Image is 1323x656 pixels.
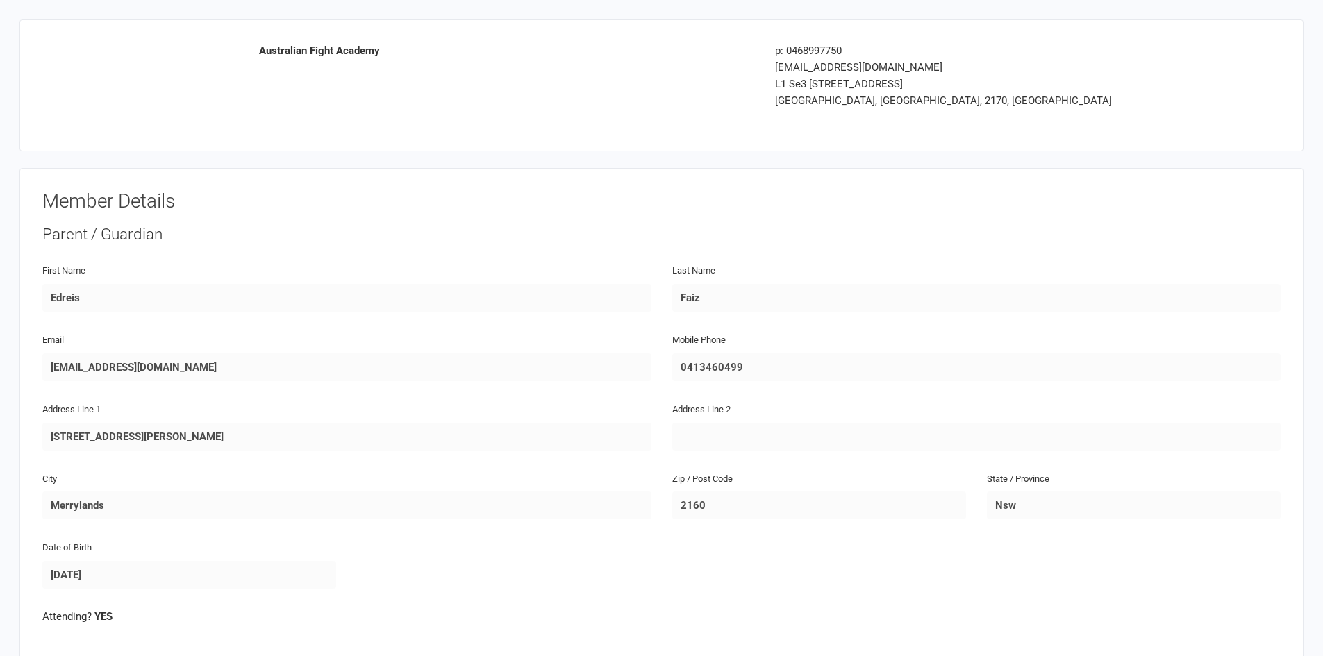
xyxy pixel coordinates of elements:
[42,264,85,278] label: First Name
[42,191,1281,212] h3: Member Details
[259,44,380,57] strong: Australian Fight Academy
[672,333,726,348] label: Mobile Phone
[42,610,92,623] span: Attending?
[987,472,1049,487] label: State / Province
[42,403,101,417] label: Address Line 1
[775,92,1167,109] div: [GEOGRAPHIC_DATA], [GEOGRAPHIC_DATA], 2170, [GEOGRAPHIC_DATA]
[42,541,92,555] label: Date of Birth
[672,472,733,487] label: Zip / Post Code
[775,76,1167,92] div: L1 Se3 [STREET_ADDRESS]
[42,472,57,487] label: City
[672,264,715,278] label: Last Name
[94,610,113,623] strong: YES
[775,59,1167,76] div: [EMAIL_ADDRESS][DOMAIN_NAME]
[775,42,1167,59] div: p: 0468997750
[42,224,1281,246] div: Parent / Guardian
[42,333,64,348] label: Email
[672,403,731,417] label: Address Line 2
